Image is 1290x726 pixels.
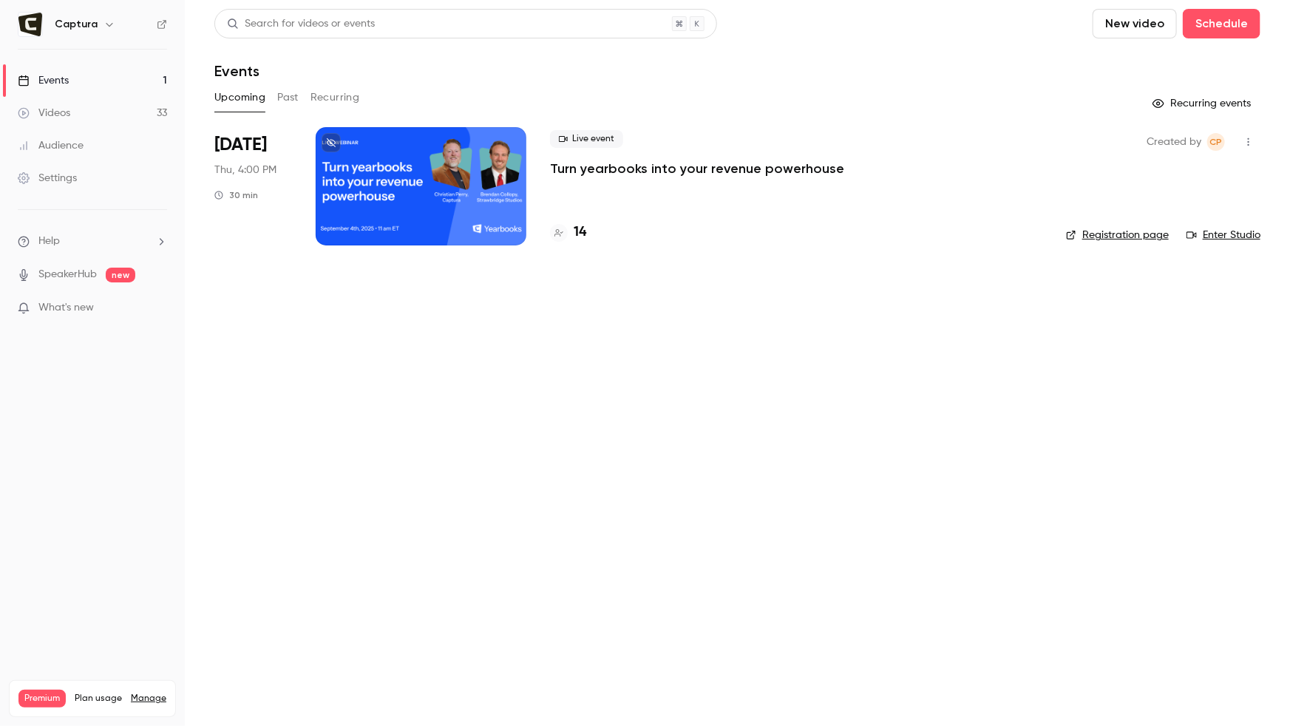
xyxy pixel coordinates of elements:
[1093,9,1177,38] button: New video
[550,130,623,148] span: Live event
[149,302,167,315] iframe: Noticeable Trigger
[1146,92,1260,115] button: Recurring events
[18,13,42,36] img: Captura
[18,73,69,88] div: Events
[1187,228,1260,242] a: Enter Studio
[550,223,586,242] a: 14
[131,693,166,705] a: Manage
[227,16,375,32] div: Search for videos or events
[214,133,267,157] span: [DATE]
[106,268,135,282] span: new
[574,223,586,242] h4: 14
[75,693,122,705] span: Plan usage
[310,86,360,109] button: Recurring
[18,106,70,121] div: Videos
[1066,228,1169,242] a: Registration page
[214,189,258,201] div: 30 min
[214,86,265,109] button: Upcoming
[38,234,60,249] span: Help
[18,234,167,249] li: help-dropdown-opener
[38,267,97,282] a: SpeakerHub
[38,300,94,316] span: What's new
[277,86,299,109] button: Past
[18,171,77,186] div: Settings
[18,690,66,708] span: Premium
[214,127,292,245] div: Sep 4 Thu, 4:00 PM (Europe/London)
[214,62,259,80] h1: Events
[1210,133,1223,151] span: CP
[1147,133,1201,151] span: Created by
[55,17,98,32] h6: Captura
[1207,133,1225,151] span: Claudia Platzer
[1183,9,1260,38] button: Schedule
[550,160,844,177] a: Turn yearbooks into your revenue powerhouse
[18,138,84,153] div: Audience
[214,163,276,177] span: Thu, 4:00 PM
